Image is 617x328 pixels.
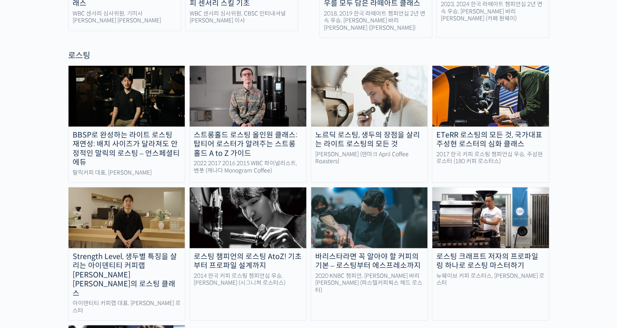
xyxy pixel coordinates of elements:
[190,131,306,158] div: 스트롱홀드 로스팅 올인원 클래스: 탑티어 로스터가 알려주는 스트롱홀드 A to Z 가이드
[432,151,549,165] div: 2017 한국 커피 로스팅 챔피언십 우승, 주성현 로스터 (180 커피 로스터스)
[69,10,181,24] div: WBC 센서리 심사위원, 기미사 [PERSON_NAME] [PERSON_NAME]
[432,65,549,183] a: ETeRR 로스팅의 모든 것, 국가대표 주성현 로스터의 심화 클래스 2017 한국 커피 로스팅 챔피언십 우승, 주성현 로스터 (180 커피 로스터스)
[69,66,185,126] img: malic-roasting-class_course-thumbnail.jpg
[432,187,549,248] img: coffee-roasting-thumbnail-500x260-1.jpg
[190,273,306,287] div: 2014 한국 커피 로스팅 챔피언십 우승, [PERSON_NAME] (시그니쳐 로스터스)
[189,187,307,321] a: 로스팅 챔피언의 로스팅 AtoZ! 기초부터 프로파일 설계까지 2014 한국 커피 로스팅 챔피언십 우승, [PERSON_NAME] (시그니쳐 로스터스)
[69,300,185,314] div: 아이덴티티 커피랩 대표, [PERSON_NAME] 로스터
[186,10,298,24] div: WBC 센서리 심사위원, CBSC 인터내셔널 [PERSON_NAME] 이사
[432,252,549,270] div: 로스팅 크래프트 저자의 프로파일링 하나로 로스팅 마스터하기
[68,50,549,61] div: 로스팅
[69,252,185,298] div: Strength Level, 생두별 특징을 살리는 아이덴티티 커피랩 [PERSON_NAME] [PERSON_NAME]의 로스팅 클래스
[311,273,428,294] div: 2020 KNBC 챔피언, [PERSON_NAME] 바리[PERSON_NAME] (파스텔커피웍스 헤드 로스터)
[320,10,432,32] div: 2018, 2019 한국 라떼아트 챔피언십 2년 연속 우승, [PERSON_NAME] 바리[PERSON_NAME] ([PERSON_NAME])
[190,66,306,126] img: stronghold-roasting_course-thumbnail.jpg
[2,259,54,279] a: 홈
[54,259,105,279] a: 대화
[311,151,428,165] div: [PERSON_NAME] (덴마크 April Coffee Roasters)
[68,65,186,183] a: BBSP로 완성하는 라이트 로스팅 재연성: 배치 사이즈가 달라져도 안정적인 말릭의 로스팅 – 언스페셜티 에듀 말릭커피 대표, [PERSON_NAME]
[126,271,136,277] span: 설정
[432,187,549,321] a: 로스팅 크래프트 저자의 프로파일링 하나로 로스팅 마스터하기 뉴웨이브 커피 로스터스, [PERSON_NAME] 로스터
[190,187,306,248] img: moonkyujang_thumbnail.jpg
[190,252,306,270] div: 로스팅 챔피언의 로스팅 AtoZ! 기초부터 프로파일 설계까지
[105,259,157,279] a: 설정
[69,169,185,177] div: 말릭커피 대표, [PERSON_NAME]
[311,65,428,183] a: 노르딕 로스팅, 생두의 장점을 살리는 라이트 로스팅의 모든 것 [PERSON_NAME] (덴마크 April Coffee Roasters)
[75,271,84,278] span: 대화
[190,160,306,174] div: 2022 2017 2016 2015 WBC 파이널리스트, 벤풋 (캐나다 Monogram Coffee)
[26,271,31,277] span: 홈
[432,66,549,126] img: eterr-roasting_course-thumbnail.jpg
[311,252,428,270] div: 바리스타라면 꼭 알아야 할 커피의 기본 – 로스팅부터 에스프레소까지
[68,187,186,321] a: Strength Level, 생두별 특징을 살리는 아이덴티티 커피랩 [PERSON_NAME] [PERSON_NAME]의 로스팅 클래스 아이덴티티 커피랩 대표, [PERSON_...
[69,131,185,167] div: BBSP로 완성하는 라이트 로스팅 재연성: 배치 사이즈가 달라져도 안정적인 말릭의 로스팅 – 언스페셜티 에듀
[311,66,428,126] img: nordic-roasting-course-thumbnail.jpeg
[432,273,549,287] div: 뉴웨이브 커피 로스터스, [PERSON_NAME] 로스터
[311,187,428,248] img: hyunyoungbang-thumbnail.jpeg
[437,1,549,22] div: 2023, 2024 한국 라떼아트 챔피언십 2년 연속 우승, [PERSON_NAME] 바리[PERSON_NAME] (카페 원웨이)
[432,131,549,149] div: ETeRR 로스팅의 모든 것, 국가대표 주성현 로스터의 심화 클래스
[311,187,428,321] a: 바리스타라면 꼭 알아야 할 커피의 기본 – 로스팅부터 에스프레소까지 2020 KNBC 챔피언, [PERSON_NAME] 바리[PERSON_NAME] (파스텔커피웍스 헤드 로스터)
[189,65,307,183] a: 스트롱홀드 로스팅 올인원 클래스: 탑티어 로스터가 알려주는 스트롱홀드 A to Z 가이드 2022 2017 2016 2015 WBC 파이널리스트, 벤풋 (캐나다 Monogra...
[311,131,428,149] div: 노르딕 로스팅, 생두의 장점을 살리는 라이트 로스팅의 모든 것
[69,187,185,248] img: identity-roasting_course-thumbnail.jpg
